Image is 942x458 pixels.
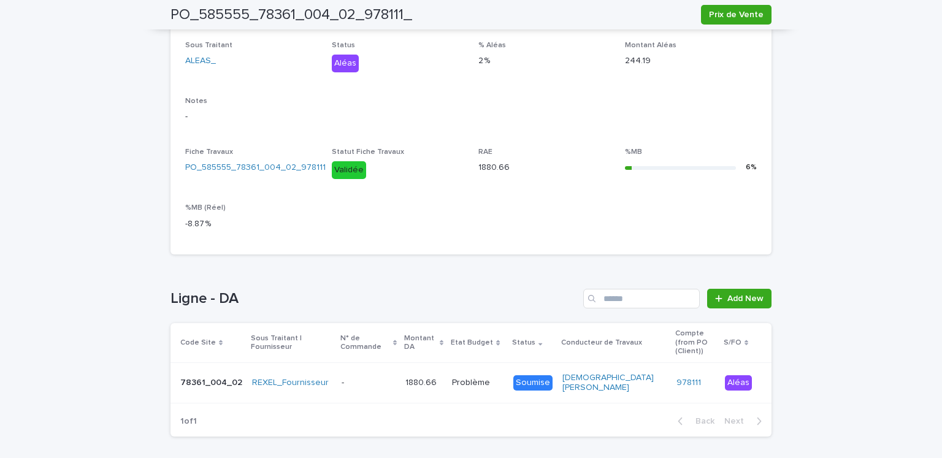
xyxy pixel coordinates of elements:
a: [DEMOGRAPHIC_DATA][PERSON_NAME] [562,373,667,394]
span: Fiche Travaux [185,148,233,156]
a: 978111 [676,378,701,388]
button: Back [668,416,719,427]
h1: Ligne - DA [170,290,578,308]
p: -8.87 % [185,218,317,231]
p: 78361_004_02 [180,375,245,388]
span: %MB (Réel) [185,204,226,212]
a: REXEL_Fournisseur [252,378,329,388]
a: ALEAS_ [185,55,216,67]
div: Soumise [513,375,553,391]
span: Montant Aléas [625,42,676,49]
span: Status [332,42,355,49]
p: Conducteur de Travaux [561,336,642,349]
p: 244.19 [625,55,757,67]
span: Back [688,417,714,426]
tr: 78361_004_0278361_004_02 REXEL_Fournisseur -- 1880.661880.66 ProblèmeProblème Soumise[DEMOGRAPHIC... [170,362,772,403]
p: N° de Commande [340,332,391,354]
p: - [185,110,757,123]
p: 1 of 1 [170,406,207,437]
span: %MB [625,148,642,156]
p: Status [512,336,535,349]
a: PO_585555_78361_004_02_978111 [185,161,326,174]
span: RAE [478,148,492,156]
span: Next [724,417,751,426]
button: Prix de Vente [701,5,772,25]
div: Aléas [332,55,359,72]
span: Prix de Vente [709,9,764,21]
span: % Aléas [478,42,506,49]
input: Search [583,289,700,308]
p: 1880.66 [478,161,610,174]
span: Add New [727,294,764,303]
p: 1880.66 [405,375,439,388]
span: Sous Traitant [185,42,232,49]
h2: PO_585555_78361_004_02_978111_ [170,6,412,24]
p: Problème [452,375,492,388]
p: Compte (from PO (Client)) [675,327,716,358]
div: Aléas [725,375,752,391]
p: S/FO [724,336,741,349]
span: Notes [185,97,207,105]
div: 6 % [746,161,757,174]
p: Etat Budget [451,336,493,349]
a: Add New [707,289,772,308]
p: - [342,375,347,388]
p: Sous Traitant | Fournisseur [251,332,333,354]
p: Montant DA [404,332,437,354]
button: Next [719,416,772,427]
span: Statut Fiche Travaux [332,148,404,156]
p: Code Site [180,336,216,349]
p: 2 % [478,55,610,67]
div: Validée [332,161,366,179]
